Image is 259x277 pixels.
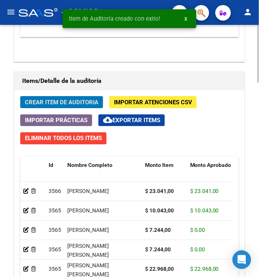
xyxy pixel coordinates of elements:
[190,188,219,194] span: $ 23.041,00
[145,162,173,168] span: Monto Item
[190,246,205,252] span: $ 0,00
[49,188,67,194] span: 356663
[25,135,102,142] span: Eliminar Todos los Items
[178,12,193,26] button: x
[49,266,67,272] span: 356542
[69,15,160,23] span: Item de Auditoría creado con exito!
[187,157,241,191] datatable-header-cell: Monto Aprobado
[49,162,53,168] span: Id
[64,157,142,191] datatable-header-cell: Nombre Completo
[67,227,109,233] span: [PERSON_NAME]
[20,96,103,108] button: Crear Item de Auditoria
[103,115,112,124] mat-icon: cloud_download
[67,188,109,194] span: [PERSON_NAME]
[243,7,253,17] mat-icon: person
[20,132,107,144] button: Eliminar Todos los Items
[45,157,64,191] datatable-header-cell: Id
[25,99,98,106] span: Crear Item de Auditoria
[67,162,112,168] span: Nombre Completo
[145,246,171,252] strong: $ 7.244,00
[145,207,174,214] strong: $ 10.043,00
[190,162,231,168] span: Monto Aprobado
[98,114,165,126] button: Exportar Items
[22,75,237,87] h1: Items/Detalle de la auditoría
[103,117,160,124] span: Exportar Items
[49,246,67,252] span: 356546
[190,227,205,233] span: $ 0,00
[142,157,187,191] datatable-header-cell: Monto Item
[145,266,174,272] strong: $ 22.968,00
[25,117,87,124] span: Importar Prácticas
[49,227,67,233] span: 356547
[190,207,219,214] span: $ 10.043,00
[184,15,187,22] span: x
[49,207,67,214] span: 356548
[233,251,251,269] div: Open Intercom Messenger
[114,99,192,106] span: Importar Atenciones CSV
[67,207,109,214] span: [PERSON_NAME]
[20,114,92,126] button: Importar Prácticas
[190,266,219,272] span: $ 22.968,00
[6,7,16,17] mat-icon: menu
[145,188,174,194] strong: $ 23.041,00
[67,243,109,258] span: [PERSON_NAME] [PERSON_NAME]
[109,96,197,108] button: Importar Atenciones CSV
[145,227,171,233] strong: $ 7.244,00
